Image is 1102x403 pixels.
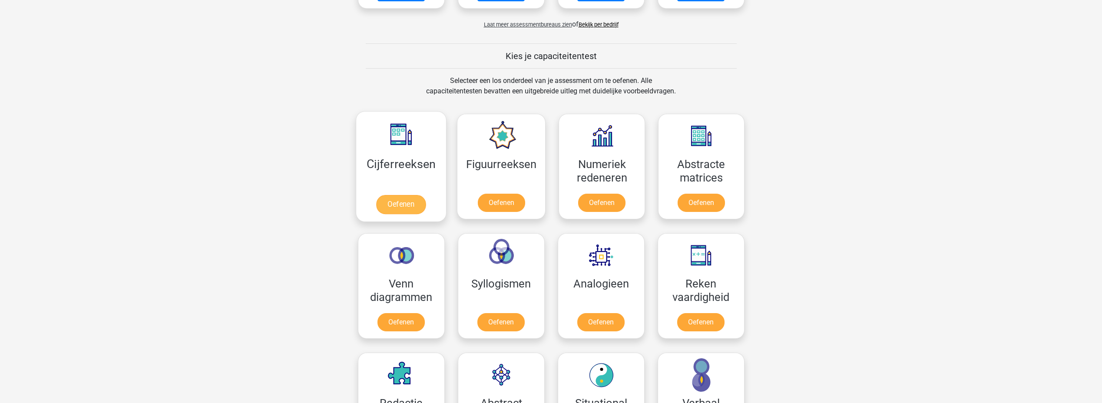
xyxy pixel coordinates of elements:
[579,21,619,28] a: Bekijk per bedrijf
[677,313,725,331] a: Oefenen
[578,194,625,212] a: Oefenen
[477,313,525,331] a: Oefenen
[484,21,572,28] span: Laat meer assessmentbureaus zien
[678,194,725,212] a: Oefenen
[377,313,425,331] a: Oefenen
[577,313,625,331] a: Oefenen
[351,12,751,30] div: of
[376,195,426,214] a: Oefenen
[418,76,684,107] div: Selecteer een los onderdeel van je assessment om te oefenen. Alle capaciteitentesten bevatten een...
[478,194,525,212] a: Oefenen
[366,51,737,61] h5: Kies je capaciteitentest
